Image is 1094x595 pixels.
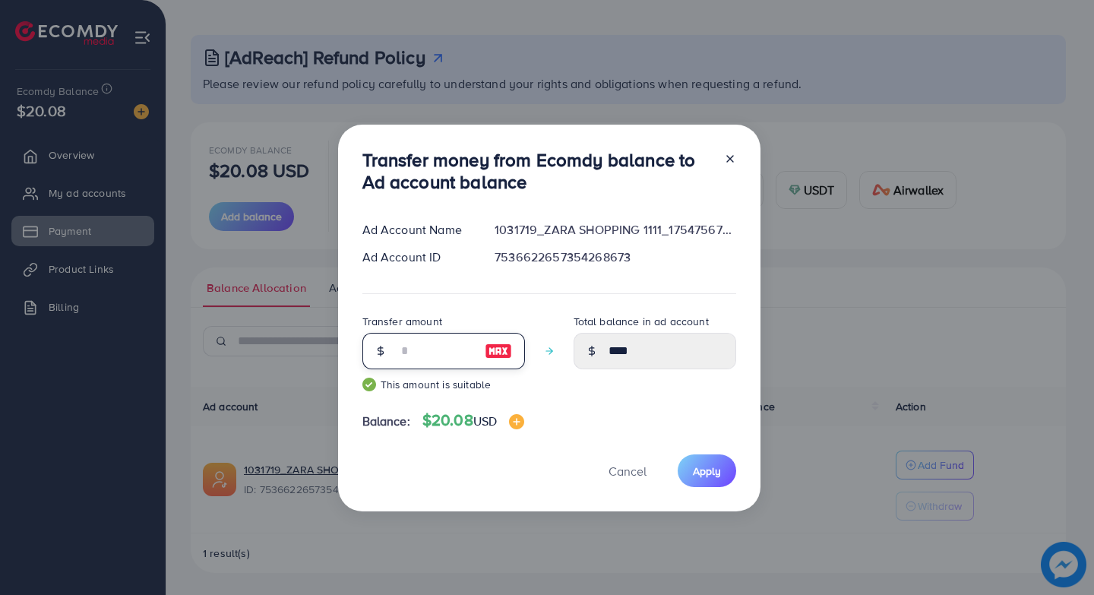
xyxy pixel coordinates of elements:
div: 7536622657354268673 [482,248,748,266]
span: USD [473,413,497,429]
div: Ad Account Name [350,221,483,239]
span: Balance: [362,413,410,430]
img: image [509,414,524,429]
button: Cancel [590,454,666,487]
img: guide [362,378,376,391]
label: Transfer amount [362,314,442,329]
button: Apply [678,454,736,487]
h3: Transfer money from Ecomdy balance to Ad account balance [362,149,712,193]
div: Ad Account ID [350,248,483,266]
img: image [485,342,512,360]
label: Total balance in ad account [574,314,709,329]
span: Cancel [609,463,647,479]
small: This amount is suitable [362,377,525,392]
span: Apply [693,464,721,479]
h4: $20.08 [422,411,524,430]
div: 1031719_ZARA SHOPPING 1111_1754756746391 [482,221,748,239]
